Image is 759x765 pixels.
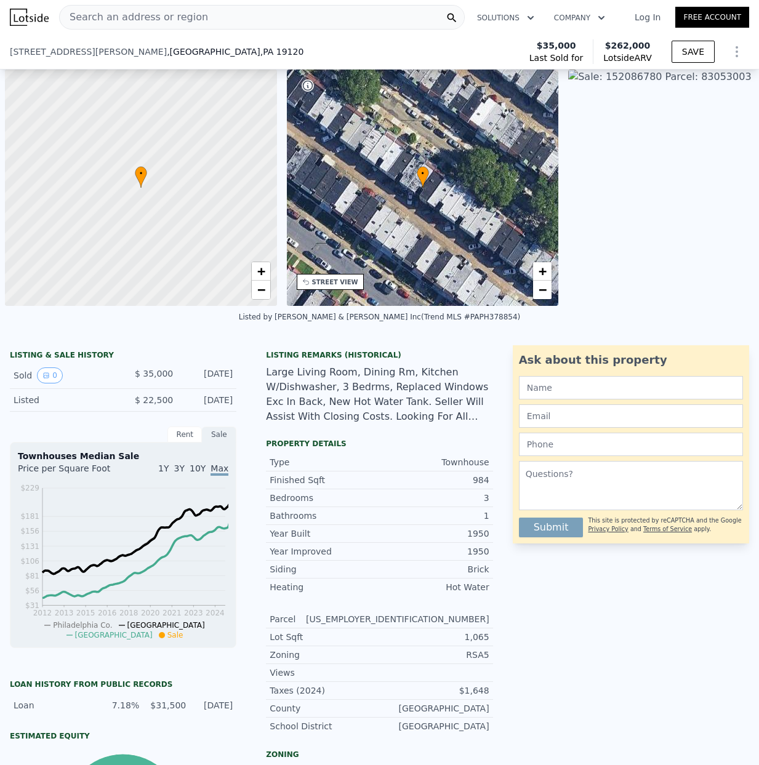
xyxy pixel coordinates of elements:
div: STREET VIEW [312,278,358,287]
span: Last Sold for [529,52,584,64]
div: 7.18% [100,699,139,711]
span: Search an address or region [60,10,208,25]
span: , [GEOGRAPHIC_DATA] [167,46,303,58]
div: Year Improved [270,545,379,558]
div: 1,065 [379,631,489,643]
div: Estimated Equity [10,731,236,741]
tspan: 2018 [119,609,139,617]
div: Siding [270,563,379,575]
div: $31,500 [147,699,186,711]
div: Heating [270,581,379,593]
span: Philadelphia Co. [53,621,112,630]
div: [DATE] [183,394,233,406]
span: 10Y [190,463,206,473]
span: [GEOGRAPHIC_DATA] [127,621,205,630]
input: Phone [519,433,743,456]
tspan: $56 [25,587,39,595]
div: Bedrooms [270,492,379,504]
div: Sold [14,367,113,383]
div: Bathrooms [270,510,379,522]
span: 3Y [174,463,185,473]
a: Zoom in [252,262,270,281]
tspan: 2015 [76,609,95,617]
div: Sale [202,427,236,443]
tspan: 2020 [141,609,160,617]
div: [GEOGRAPHIC_DATA] [379,702,489,715]
span: [GEOGRAPHIC_DATA] [75,631,153,639]
a: Free Account [675,7,749,28]
div: Type [270,456,379,468]
span: 1Y [158,463,169,473]
span: − [539,282,547,297]
tspan: $106 [20,557,39,566]
tspan: 2021 [163,609,182,617]
tspan: 2012 [33,609,52,617]
div: Listing Remarks (Historical) [266,350,492,360]
span: $262,000 [605,41,651,50]
tspan: $156 [20,527,39,535]
span: Max [211,463,228,476]
a: Terms of Service [643,526,692,532]
div: Listed by [PERSON_NAME] & [PERSON_NAME] Inc (Trend MLS #PAPH378854) [239,313,521,321]
div: Listed [14,394,113,406]
span: $35,000 [537,39,576,52]
span: $ 35,000 [135,369,173,378]
div: Price per Square Foot [18,462,123,482]
div: RSA5 [379,649,489,661]
button: Solutions [467,7,544,29]
span: • [417,168,429,179]
div: Brick [379,563,489,575]
span: − [257,282,265,297]
div: [DATE] [193,699,233,711]
span: Lotside ARV [603,52,651,64]
tspan: $229 [20,484,39,492]
div: Loan history from public records [10,679,236,689]
div: Large Living Room, Dining Rm, Kitchen W/Dishwasher, 3 Bedrms, Replaced Windows Exc In Back, New H... [266,365,492,424]
div: School District [270,720,379,732]
div: Views [270,667,379,679]
div: Taxes (2024) [270,684,379,697]
div: 984 [379,474,489,486]
span: • [135,168,147,179]
img: Lotside [10,9,49,26]
div: 1950 [379,527,489,540]
button: Submit [519,518,584,537]
div: Loan [14,699,92,711]
a: Log In [620,11,675,23]
div: [US_EMPLOYER_IDENTIFICATION_NUMBER] [306,613,489,625]
div: Townhouses Median Sale [18,450,228,462]
div: LISTING & SALE HISTORY [10,350,236,362]
button: Company [544,7,615,29]
div: • [135,166,147,188]
span: [STREET_ADDRESS][PERSON_NAME] [10,46,167,58]
div: • [417,166,429,188]
div: 1950 [379,545,489,558]
div: 3 [379,492,489,504]
tspan: 2023 [184,609,203,617]
a: Privacy Policy [588,526,628,532]
tspan: $131 [20,542,39,551]
a: Zoom out [533,281,552,299]
tspan: $81 [25,572,39,580]
tspan: 2016 [98,609,117,617]
div: Hot Water [379,581,489,593]
div: $1,648 [379,684,489,697]
div: Zoning [266,750,492,759]
div: Ask about this property [519,351,743,369]
div: Property details [266,439,492,449]
a: Zoom out [252,281,270,299]
tspan: 2013 [55,609,74,617]
tspan: $181 [20,512,39,521]
input: Name [519,376,743,399]
div: Zoning [270,649,379,661]
tspan: $31 [25,601,39,610]
span: $ 22,500 [135,395,173,405]
div: [DATE] [183,367,233,383]
div: Townhouse [379,456,489,468]
div: County [270,702,379,715]
button: View historical data [37,367,63,383]
div: Year Built [270,527,379,540]
tspan: 2024 [206,609,225,617]
span: , PA 19120 [260,47,304,57]
div: Lot Sqft [270,631,379,643]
